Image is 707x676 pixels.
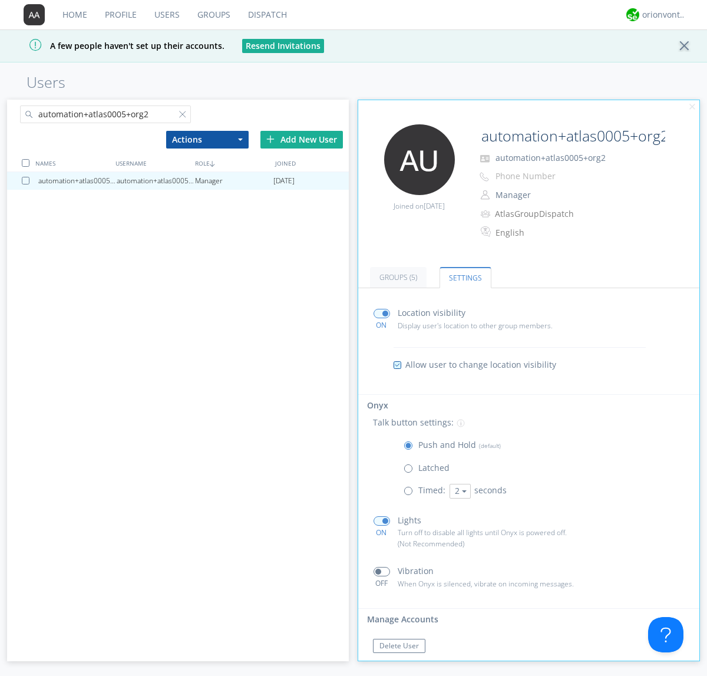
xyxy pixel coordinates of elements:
[394,201,445,211] span: Joined on
[113,154,192,172] div: USERNAME
[481,225,493,239] img: In groups with Translation enabled, this user's messages will be automatically translated to and ...
[491,187,609,203] button: Manager
[398,320,593,331] p: Display user's location to other group members.
[481,206,492,222] img: icon-alert-users-thin-outline.svg
[648,617,683,652] iframe: Toggle Customer Support
[440,267,491,288] a: Settings
[384,124,455,195] img: 373638.png
[450,484,471,499] button: 2
[476,441,501,450] span: (default)
[398,565,434,578] p: Vibration
[495,208,593,220] div: AtlasGroupDispatch
[117,172,195,190] div: automation+atlas0005+org2
[192,154,272,172] div: ROLE
[266,135,275,143] img: plus.svg
[418,438,501,451] p: Push and Hold
[24,4,45,25] img: 373638.png
[260,131,343,149] div: Add New User
[9,40,224,51] span: A few people haven't set up their accounts.
[480,172,489,182] img: phone-outline.svg
[495,227,594,239] div: English
[481,190,490,200] img: person-outline.svg
[418,484,445,497] p: Timed:
[477,124,667,148] input: Name
[626,8,639,21] img: 29d36aed6fa347d5a1537e7736e6aa13
[474,484,507,496] span: seconds
[272,154,352,172] div: JOINED
[373,416,454,429] p: Talk button settings:
[398,514,421,527] p: Lights
[32,154,112,172] div: NAMES
[38,172,117,190] div: automation+atlas0005+org2
[368,320,395,330] div: ON
[418,461,450,474] p: Latched
[495,152,606,163] span: automation+atlas0005+org2
[166,131,249,149] button: Actions
[398,538,593,549] p: (Not Recommended)
[368,578,395,588] div: OFF
[370,267,427,288] a: Groups (5)
[424,201,445,211] span: [DATE]
[273,172,295,190] span: [DATE]
[688,103,696,111] img: cancel.svg
[405,359,556,371] span: Allow user to change location visibility
[398,578,593,589] p: When Onyx is silenced, vibrate on incoming messages.
[642,9,686,21] div: orionvontas+atlas+automation+org2
[398,306,465,319] p: Location visibility
[242,39,324,53] button: Resend Invitations
[398,527,593,538] p: Turn off to disable all lights until Onyx is powered off.
[7,172,349,190] a: automation+atlas0005+org2automation+atlas0005+org2Manager[DATE]
[195,172,273,190] div: Manager
[368,527,395,537] div: ON
[373,639,425,653] button: Delete User
[20,105,191,123] input: Search users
